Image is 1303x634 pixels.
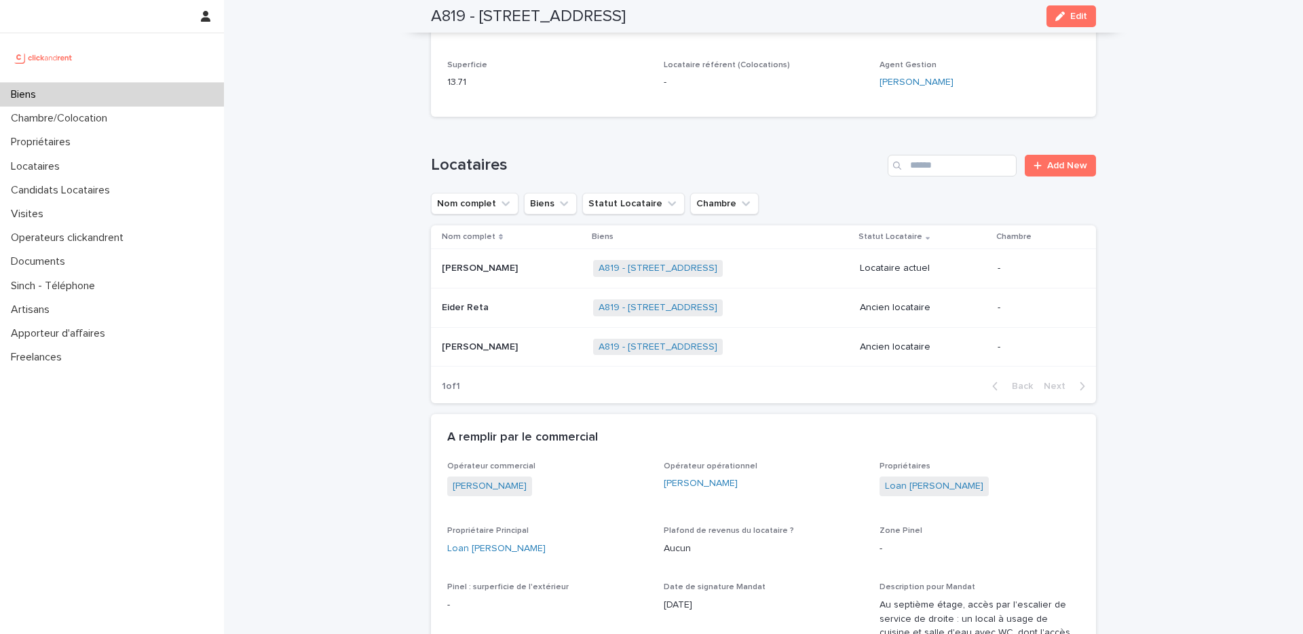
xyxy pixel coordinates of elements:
[582,193,685,215] button: Statut Locataire
[664,583,766,591] span: Date de signature Mandat
[1046,5,1096,27] button: Edit
[447,598,647,612] p: -
[664,75,864,90] p: -
[1047,161,1087,170] span: Add New
[599,341,717,353] a: A819 - [STREET_ADDRESS]
[447,462,535,470] span: Opérateur commercial
[5,327,116,340] p: Apporteur d'affaires
[5,280,106,293] p: Sinch - Téléphone
[981,380,1038,392] button: Back
[453,479,527,493] a: [PERSON_NAME]
[599,302,717,314] a: A819 - [STREET_ADDRESS]
[442,229,495,244] p: Nom complet
[431,7,626,26] h2: A819 - [STREET_ADDRESS]
[998,302,1074,314] p: -
[5,351,73,364] p: Freelances
[11,44,77,71] img: UCB0brd3T0yccxBKYDjQ
[860,302,987,314] p: Ancien locataire
[860,263,987,274] p: Locataire actuel
[664,598,864,612] p: [DATE]
[447,527,529,535] span: Propriétaire Principal
[431,155,882,175] h1: Locataires
[664,477,738,491] a: [PERSON_NAME]
[442,260,521,274] p: [PERSON_NAME]
[447,542,546,556] a: Loan [PERSON_NAME]
[5,303,60,316] p: Artisans
[442,339,521,353] p: [PERSON_NAME]
[880,527,922,535] span: Zone Pinel
[5,160,71,173] p: Locataires
[888,155,1017,176] input: Search
[880,75,953,90] a: [PERSON_NAME]
[431,370,471,403] p: 1 of 1
[447,430,598,445] h2: A remplir par le commercial
[5,112,118,125] p: Chambre/Colocation
[690,193,759,215] button: Chambre
[1025,155,1096,176] a: Add New
[431,327,1096,367] tr: [PERSON_NAME][PERSON_NAME] A819 - [STREET_ADDRESS] Ancien locataire-
[5,231,134,244] p: Operateurs clickandrent
[1004,381,1033,391] span: Back
[431,249,1096,288] tr: [PERSON_NAME][PERSON_NAME] A819 - [STREET_ADDRESS] Locataire actuel-
[447,583,569,591] span: Pinel : surperficie de l'extérieur
[664,462,757,470] span: Opérateur opérationnel
[5,255,76,268] p: Documents
[431,193,518,215] button: Nom complet
[880,61,937,69] span: Agent Gestion
[5,88,47,101] p: Biens
[880,542,1080,556] p: -
[599,263,717,274] a: A819 - [STREET_ADDRESS]
[998,263,1074,274] p: -
[1070,12,1087,21] span: Edit
[447,75,647,90] p: 13.71
[1044,381,1074,391] span: Next
[860,341,987,353] p: Ancien locataire
[664,61,790,69] span: Locataire référent (Colocations)
[858,229,922,244] p: Statut Locataire
[885,479,983,493] a: Loan [PERSON_NAME]
[880,462,930,470] span: Propriétaires
[998,341,1074,353] p: -
[442,299,491,314] p: Eider Reta
[592,229,613,244] p: Biens
[1038,380,1096,392] button: Next
[5,208,54,221] p: Visites
[5,136,81,149] p: Propriétaires
[524,193,577,215] button: Biens
[431,288,1096,327] tr: Eider RetaEider Reta A819 - [STREET_ADDRESS] Ancien locataire-
[5,184,121,197] p: Candidats Locataires
[664,542,864,556] p: Aucun
[880,583,975,591] span: Description pour Mandat
[447,61,487,69] span: Superficie
[664,527,794,535] span: Plafond de revenus du locataire ?
[996,229,1032,244] p: Chambre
